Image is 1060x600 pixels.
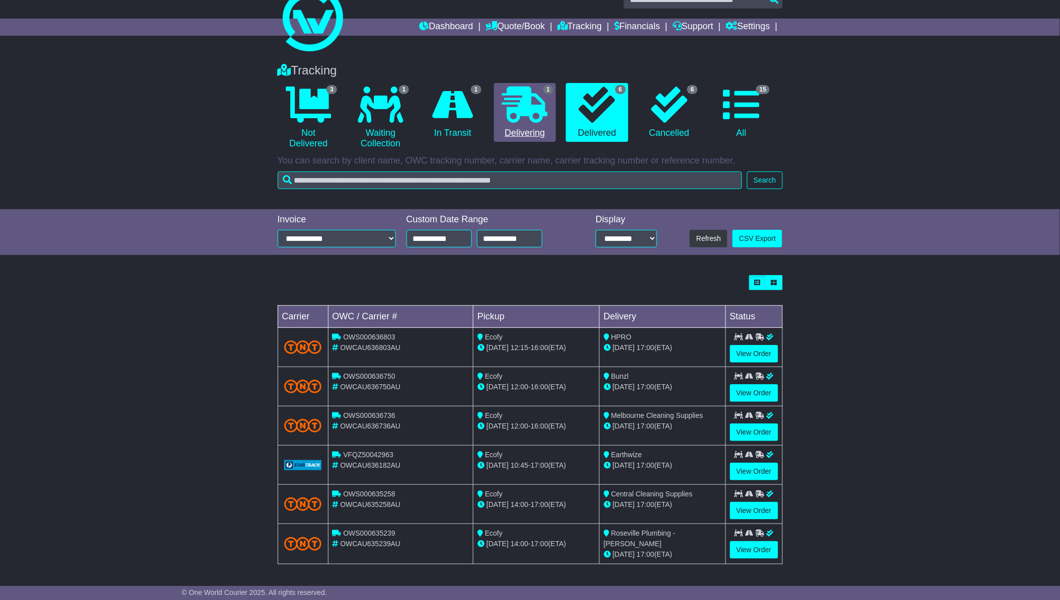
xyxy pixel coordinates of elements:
[278,83,340,153] a: 3 Not Delivered
[284,340,322,354] img: TNT_Domestic.png
[604,549,721,560] div: (ETA)
[486,344,509,352] span: [DATE]
[637,550,655,558] span: 17:00
[486,422,509,430] span: [DATE]
[604,421,721,432] div: (ETA)
[604,529,676,548] span: Roseville Plumbing - [PERSON_NAME]
[422,83,483,142] a: 1 In Transit
[604,382,721,392] div: (ETA)
[399,85,410,94] span: 1
[531,461,548,469] span: 17:00
[730,384,778,402] a: View Order
[730,463,778,480] a: View Order
[486,540,509,548] span: [DATE]
[613,461,635,469] span: [DATE]
[343,411,395,419] span: OWS000636736
[531,422,548,430] span: 16:00
[477,342,595,353] div: - (ETA)
[485,490,503,498] span: Ecofy
[343,529,395,537] span: OWS000635239
[730,502,778,520] a: View Order
[613,500,635,508] span: [DATE]
[343,372,395,380] span: OWS000636750
[531,344,548,352] span: 16:00
[486,500,509,508] span: [DATE]
[477,382,595,392] div: - (ETA)
[613,550,635,558] span: [DATE]
[420,19,473,36] a: Dashboard
[611,372,629,380] span: Bunzl
[543,85,554,94] span: 1
[511,383,528,391] span: 12:00
[613,344,635,352] span: [DATE]
[340,461,400,469] span: OWCAU636182AU
[406,214,568,225] div: Custom Date Range
[637,344,655,352] span: 17:00
[531,500,548,508] span: 17:00
[730,345,778,363] a: View Order
[747,172,782,189] button: Search
[615,85,626,94] span: 6
[613,422,635,430] span: [DATE]
[477,539,595,549] div: - (ETA)
[599,306,725,328] td: Delivery
[611,411,703,419] span: Melbourne Cleaning Supplies
[613,383,635,391] span: [DATE]
[611,451,642,459] span: Earthwize
[327,85,337,94] span: 3
[531,383,548,391] span: 16:00
[732,230,782,247] a: CSV Export
[596,214,657,225] div: Display
[726,19,770,36] a: Settings
[710,83,772,142] a: 15 All
[278,306,328,328] td: Carrier
[511,422,528,430] span: 12:00
[278,214,396,225] div: Invoice
[343,333,395,341] span: OWS000636803
[471,85,481,94] span: 1
[284,380,322,393] img: TNT_Domestic.png
[566,83,628,142] a: 6 Delivered
[637,383,655,391] span: 17:00
[637,422,655,430] span: 17:00
[730,423,778,441] a: View Order
[638,83,700,142] a: 6 Cancelled
[725,306,782,328] td: Status
[637,500,655,508] span: 17:00
[485,451,503,459] span: Ecofy
[350,83,412,153] a: 1 Waiting Collection
[486,383,509,391] span: [DATE]
[340,422,400,430] span: OWCAU636736AU
[611,333,631,341] span: HPRO
[511,540,528,548] span: 14:00
[637,461,655,469] span: 17:00
[756,85,770,94] span: 15
[614,19,660,36] a: Financials
[485,333,503,341] span: Ecofy
[557,19,602,36] a: Tracking
[328,306,473,328] td: OWC / Carrier #
[284,460,322,470] img: GetCarrierServiceLogo
[604,342,721,353] div: (ETA)
[690,230,727,247] button: Refresh
[511,461,528,469] span: 10:45
[531,540,548,548] span: 17:00
[340,500,400,508] span: OWCAU635258AU
[485,411,503,419] span: Ecofy
[477,499,595,510] div: - (ETA)
[730,541,778,559] a: View Order
[340,383,400,391] span: OWCAU636750AU
[485,372,503,380] span: Ecofy
[494,83,556,142] a: 1 Delivering
[485,529,503,537] span: Ecofy
[473,306,600,328] td: Pickup
[284,497,322,511] img: TNT_Domestic.png
[343,490,395,498] span: OWS000635258
[511,500,528,508] span: 14:00
[673,19,713,36] a: Support
[340,540,400,548] span: OWCAU635239AU
[604,499,721,510] div: (ETA)
[511,344,528,352] span: 12:15
[284,419,322,433] img: TNT_Domestic.png
[477,421,595,432] div: - (ETA)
